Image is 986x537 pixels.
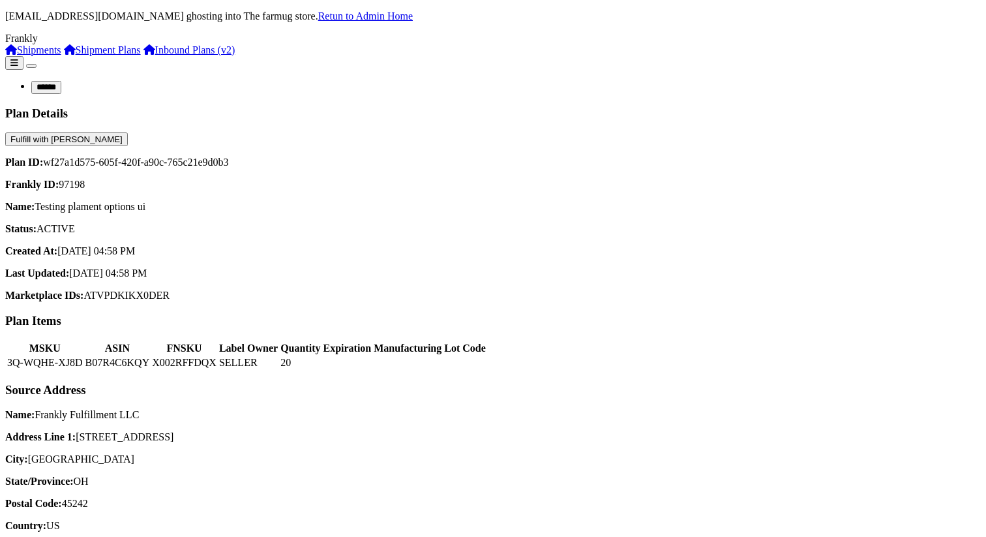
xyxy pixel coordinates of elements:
[218,356,278,369] td: SELLER
[5,431,76,442] strong: Address Line 1:
[280,356,321,369] td: 20
[5,290,981,301] p: ATVPDKIKX0DER
[5,223,37,234] strong: Status:
[5,268,69,279] strong: Last Updated:
[64,44,141,55] a: Shipment Plans
[5,290,83,301] strong: Marketplace IDs:
[5,453,28,465] strong: City:
[5,201,35,212] strong: Name:
[5,498,62,509] strong: Postal Code:
[5,223,981,235] p: ACTIVE
[5,179,59,190] strong: Frankly ID:
[5,157,43,168] strong: Plan ID:
[5,431,981,443] p: [STREET_ADDRESS]
[5,201,981,213] p: Testing plament options ui
[5,383,981,397] h3: Source Address
[5,520,981,532] p: US
[151,356,217,369] td: X002RFFDQX
[85,342,151,355] th: ASIN
[85,356,151,369] td: B07R4C6KQY
[5,476,981,487] p: OH
[5,106,981,121] h3: Plan Details
[5,520,46,531] strong: Country:
[5,157,981,168] p: wf27a1d575-605f-420f-a90c-765c21e9d0b3
[5,33,981,44] div: Frankly
[5,409,981,421] p: Frankly Fulfillment LLC
[5,44,61,55] a: Shipments
[5,476,74,487] strong: State/Province:
[5,245,57,256] strong: Created At:
[7,342,83,355] th: MSKU
[5,409,35,420] strong: Name:
[373,342,486,355] th: Manufacturing Lot Code
[218,342,278,355] th: Label Owner
[5,132,128,146] button: Fulfill with [PERSON_NAME]
[280,342,321,355] th: Quantity
[5,498,981,510] p: 45242
[5,179,981,191] p: 97198
[26,64,37,68] button: Toggle navigation
[318,10,413,22] a: Retun to Admin Home
[7,356,83,369] td: 3Q-WQHE-XJ8D
[5,453,981,465] p: [GEOGRAPHIC_DATA]
[5,10,981,22] p: [EMAIL_ADDRESS][DOMAIN_NAME] ghosting into The farmug store.
[143,44,235,55] a: Inbound Plans (v2)
[151,342,217,355] th: FNSKU
[5,245,981,257] p: [DATE] 04:58 PM
[5,268,981,279] p: [DATE] 04:58 PM
[322,342,372,355] th: Expiration
[5,314,981,328] h3: Plan Items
